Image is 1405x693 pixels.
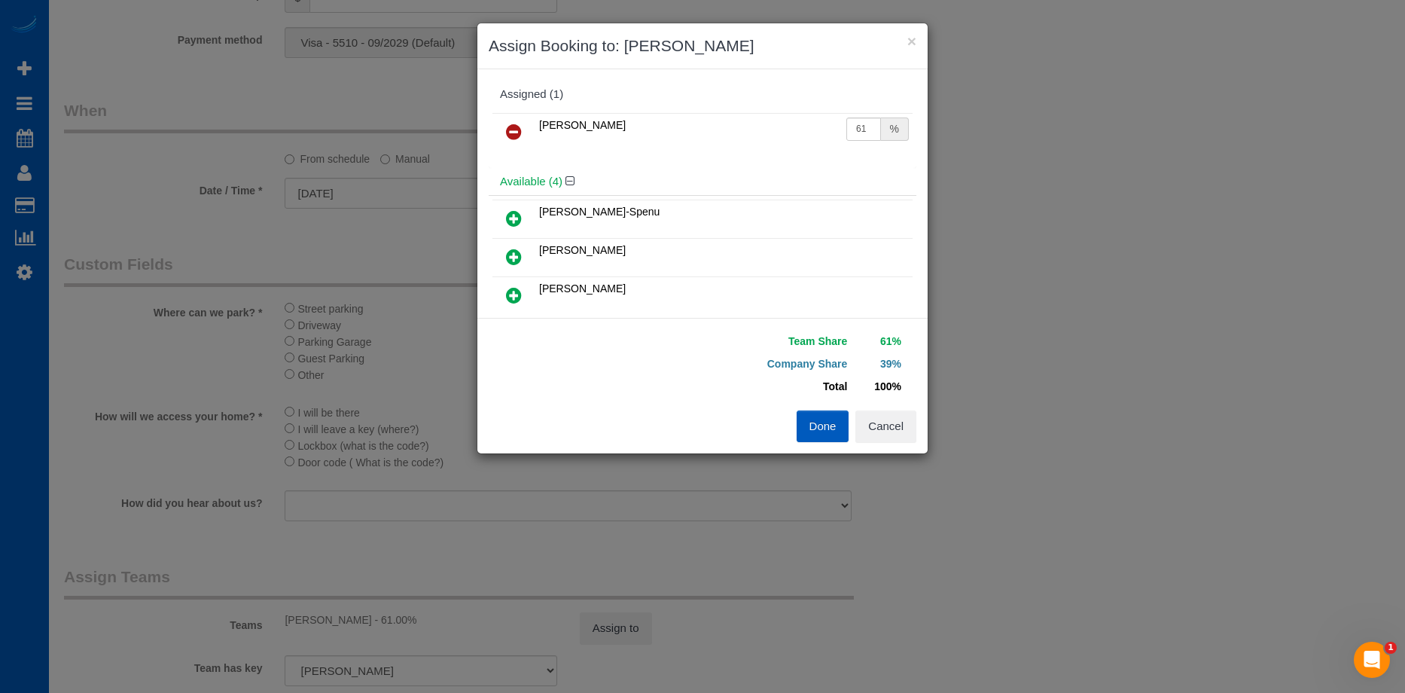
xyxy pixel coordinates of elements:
div: Assigned (1) [500,88,905,101]
td: Company Share [714,353,851,375]
h3: Assign Booking to: [PERSON_NAME] [489,35,916,57]
h4: Available (4) [500,176,905,188]
button: Done [797,411,849,442]
td: Total [714,375,851,398]
span: [PERSON_NAME] [539,119,626,131]
iframe: Intercom live chat [1354,642,1390,678]
span: [PERSON_NAME]-Spenu [539,206,660,218]
span: [PERSON_NAME] [539,282,626,295]
div: % [881,118,909,141]
td: 61% [851,330,905,353]
td: 100% [851,375,905,398]
span: [PERSON_NAME] [539,244,626,256]
span: 1 [1385,642,1397,654]
td: Team Share [714,330,851,353]
td: 39% [851,353,905,375]
button: × [907,33,916,49]
button: Cancel [855,411,916,442]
